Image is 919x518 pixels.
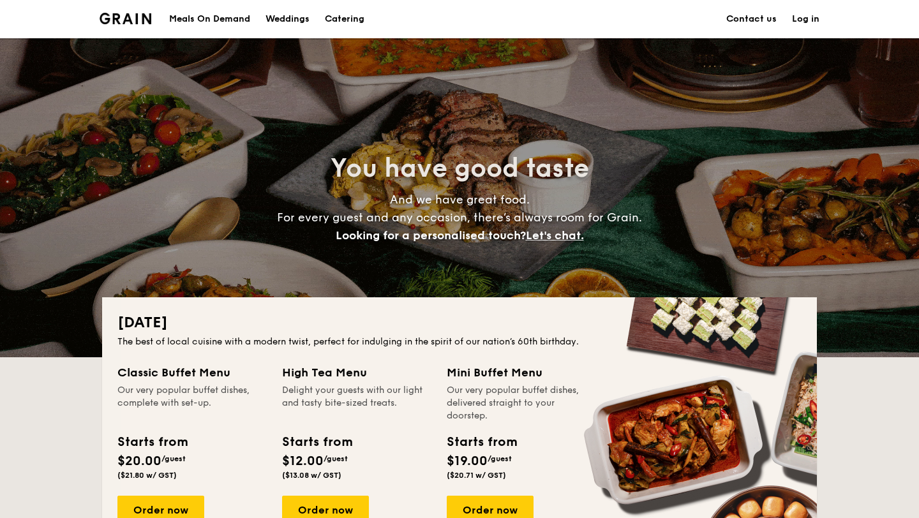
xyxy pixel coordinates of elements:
div: Our very popular buffet dishes, delivered straight to your doorstep. [447,384,596,422]
span: $19.00 [447,454,488,469]
span: /guest [488,454,512,463]
div: Classic Buffet Menu [117,364,267,381]
img: Grain [100,13,151,24]
span: /guest [161,454,186,463]
span: ($13.08 w/ GST) [282,471,341,480]
div: The best of local cuisine with a modern twist, perfect for indulging in the spirit of our nation’... [117,336,802,348]
span: Let's chat. [526,228,584,242]
div: Starts from [447,433,516,452]
h2: [DATE] [117,313,802,333]
span: $20.00 [117,454,161,469]
div: Delight your guests with our light and tasty bite-sized treats. [282,384,431,422]
div: High Tea Menu [282,364,431,381]
span: /guest [324,454,348,463]
div: Our very popular buffet dishes, complete with set-up. [117,384,267,422]
span: ($21.80 w/ GST) [117,471,177,480]
span: ($20.71 w/ GST) [447,471,506,480]
span: $12.00 [282,454,324,469]
div: Mini Buffet Menu [447,364,596,381]
a: Logotype [100,13,151,24]
div: Starts from [282,433,352,452]
div: Starts from [117,433,187,452]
